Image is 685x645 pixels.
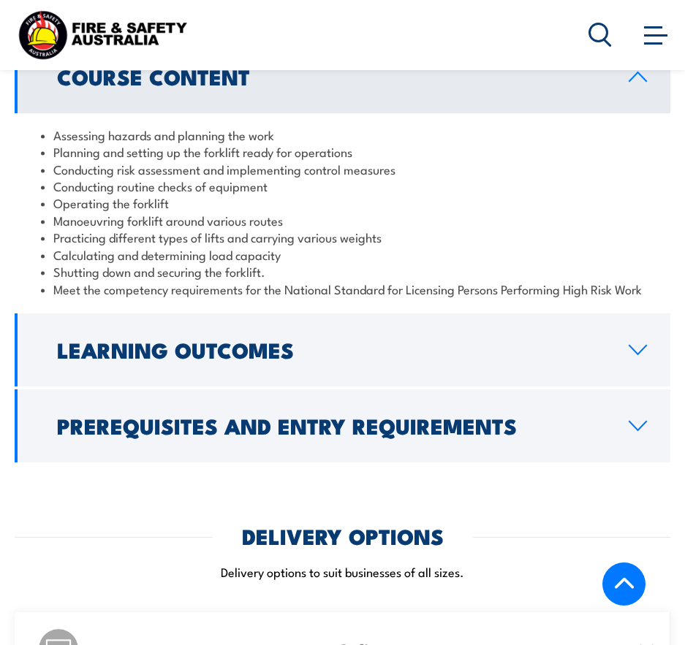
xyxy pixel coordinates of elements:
[57,416,605,435] h2: Prerequisites and Entry Requirements
[41,212,644,229] li: Manoeuvring forklift around various routes
[41,280,644,297] li: Meet the competency requirements for the National Standard for Licensing Persons Performing High ...
[41,178,644,194] li: Conducting routine checks of equipment
[57,66,605,85] h2: Course Content
[57,340,605,359] h2: Learning Outcomes
[41,161,644,178] li: Conducting risk assessment and implementing control measures
[41,194,644,211] li: Operating the forklift
[15,563,670,580] p: Delivery options to suit businesses of all sizes.
[41,126,644,143] li: Assessing hazards and planning the work
[41,246,644,263] li: Calculating and determining load capacity
[242,526,444,545] h2: DELIVERY OPTIONS
[15,313,670,386] a: Learning Outcomes
[41,263,644,280] li: Shutting down and securing the forklift.
[15,40,670,113] a: Course Content
[41,229,644,245] li: Practicing different types of lifts and carrying various weights
[15,389,670,462] a: Prerequisites and Entry Requirements
[41,143,644,160] li: Planning and setting up the forklift ready for operations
